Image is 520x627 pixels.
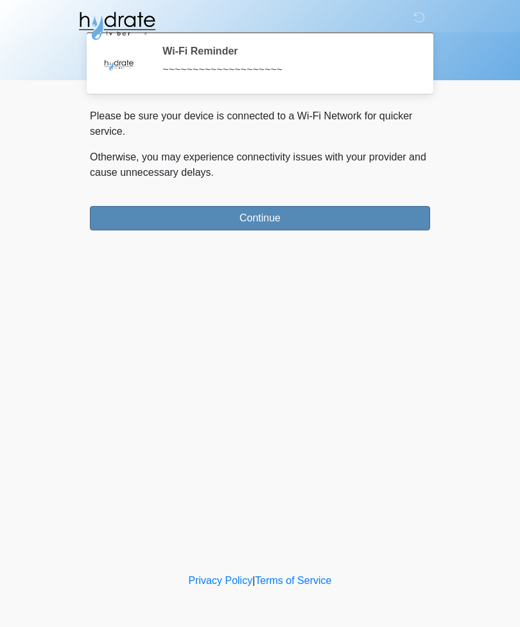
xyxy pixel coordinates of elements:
[90,108,430,139] p: Please be sure your device is connected to a Wi-Fi Network for quicker service.
[77,10,157,42] img: Hydrate IV Bar - Fort Collins Logo
[90,150,430,180] p: Otherwise, you may experience connectivity issues with your provider and cause unnecessary delays
[252,575,255,586] a: |
[189,575,253,586] a: Privacy Policy
[255,575,331,586] a: Terms of Service
[100,45,138,83] img: Agent Avatar
[211,167,214,178] span: .
[162,62,411,78] div: ~~~~~~~~~~~~~~~~~~~~
[90,206,430,230] button: Continue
